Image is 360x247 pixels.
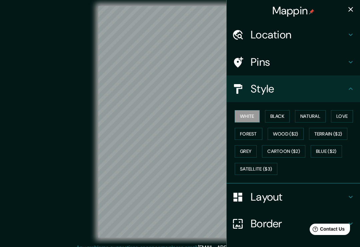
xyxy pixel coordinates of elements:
h4: Mappin [272,4,315,17]
div: Pins [227,49,360,75]
button: Cartoon ($2) [262,145,305,158]
img: pin-icon.png [309,9,314,14]
h4: Style [251,82,347,95]
button: Satellite ($3) [235,163,277,175]
h4: Border [251,217,347,230]
h4: Location [251,28,347,41]
button: Blue ($2) [311,145,342,158]
button: Wood ($2) [268,128,304,140]
h4: Pins [251,55,347,69]
div: Style [227,75,360,102]
button: Love [331,110,353,122]
button: Terrain ($2) [309,128,348,140]
iframe: Help widget launcher [301,221,353,240]
div: Border [227,210,360,237]
canvas: Map [98,6,262,238]
div: Layout [227,184,360,210]
button: Black [265,110,290,122]
button: Forest [235,128,262,140]
button: Grey [235,145,257,158]
button: White [235,110,260,122]
div: Location [227,21,360,48]
button: Natural [295,110,326,122]
h4: Layout [251,190,347,204]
